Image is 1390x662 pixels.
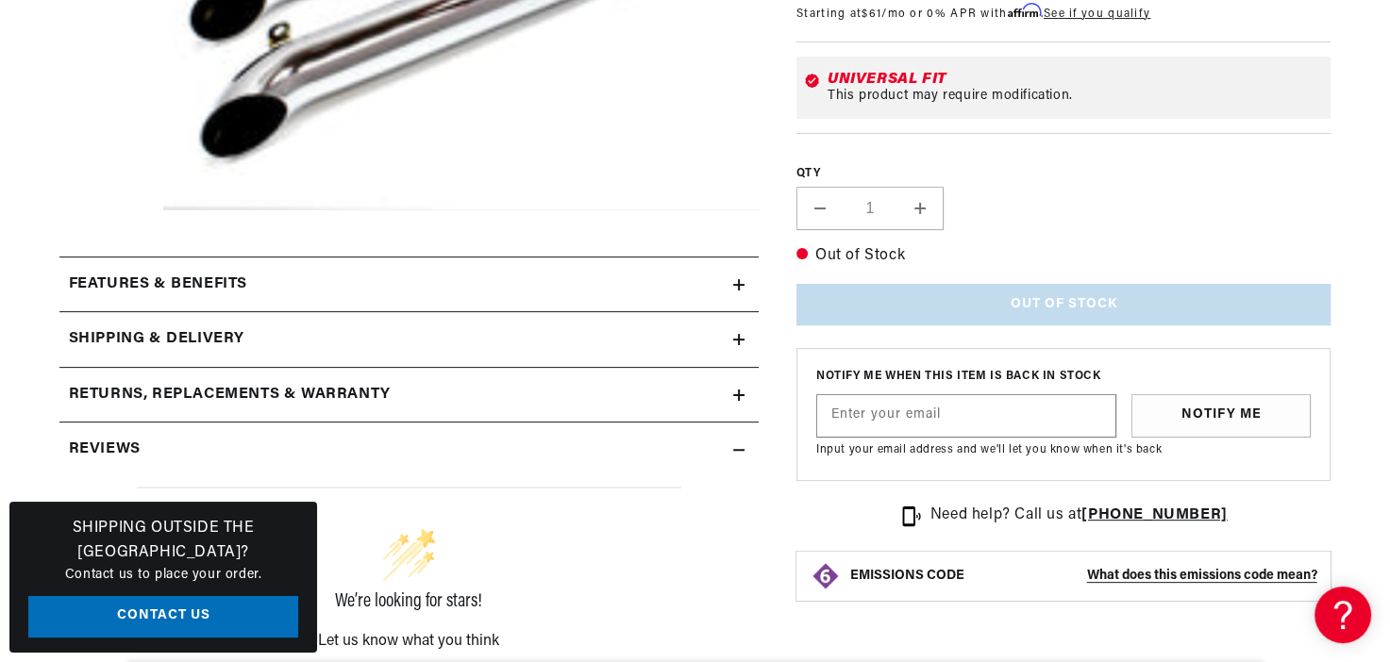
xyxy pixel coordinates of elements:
[1044,8,1150,20] a: See if you qualify - Learn more about Affirm Financing (opens in modal)
[816,368,1312,386] span: Notify me when this item is back in stock
[850,569,964,583] strong: EMISSIONS CODE
[930,504,1228,528] p: Need help? Call us at
[69,327,244,352] h2: Shipping & Delivery
[28,517,298,565] h3: Shipping Outside the [GEOGRAPHIC_DATA]?
[59,312,759,367] summary: Shipping & Delivery
[828,89,1324,104] div: This product may require modification.
[59,422,759,477] summary: Reviews
[850,568,1317,585] button: EMISSIONS CODEWhat does this emissions code mean?
[69,273,247,297] h2: Features & Benefits
[862,8,881,20] span: $61
[137,592,681,611] div: We’re looking for stars!
[28,565,298,586] p: Contact us to place your order.
[796,166,1331,182] label: QTY
[59,368,759,422] summary: Returns, Replacements & Warranty
[69,383,391,407] h2: Returns, Replacements & Warranty
[817,395,1116,437] input: Enter your email
[796,244,1331,269] p: Out of Stock
[811,561,841,591] img: Emissions code
[28,596,298,638] a: Contact Us
[796,5,1150,23] p: Starting at /mo or 0% APR with .
[1086,569,1316,583] strong: What does this emissions code mean?
[59,257,759,312] summary: Features & Benefits
[828,72,1324,87] div: Universal Fit
[1081,507,1227,522] a: [PHONE_NUMBER]
[1008,4,1041,18] span: Affirm
[1131,394,1311,438] button: Notify Me
[137,634,681,649] div: Let us know what you think
[69,438,141,462] h2: Reviews
[816,444,1162,455] span: Input your email address and we'll let you know when it's back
